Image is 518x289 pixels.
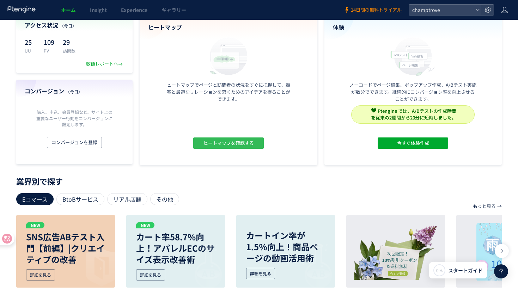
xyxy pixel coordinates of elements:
span: 14日間の無料トライアル [351,7,402,13]
p: 29 [63,36,75,48]
span: 0% [436,267,443,273]
p: PV [44,48,54,54]
h4: コンバージョン [25,87,124,95]
p: ノーコードでページ編集、ポップアップ作成、A/Bテスト実施が数分でできます。継続的にコンバージョン率を向上させることができます。 [349,81,476,103]
span: ヒートマップを確認する [203,137,254,149]
p: 25 [25,36,35,48]
span: スタートガイド [448,267,483,274]
span: champtrove [410,5,473,15]
button: コンバージョンを登録 [47,137,102,148]
div: Eコマース [16,193,54,205]
p: ヒートマップでページと訪問者の状況をすぐに把握して、顧客と最適なリレーションを築くためのアイデアを得ることができます。 [165,81,292,103]
span: ホーム [61,6,76,13]
p: もっと見る [473,200,496,212]
p: SNS広告ABテスト入門【前編】|クリエイティブの改善 [26,231,105,265]
span: Experience [121,6,147,13]
p: 業界別で探す [16,179,502,183]
span: Ptengine では、A/Bテストの作成時間 を従来の2週間から20分に短縮しました。 [371,107,456,121]
p: カート率58.7%向上！アパレルECのサイズ表示改善術 [136,231,215,265]
img: image [71,244,115,288]
button: ヒートマップを確認する [193,137,264,149]
span: Insight [90,6,107,13]
div: その他 [150,193,179,205]
p: 109 [44,36,54,48]
img: svg+xml,%3c [371,108,376,113]
span: 今すぐ体験作成 [397,137,429,149]
p: UU [25,48,35,54]
a: 14日間の無料トライアル [344,7,402,13]
span: ギャラリー [162,6,186,13]
div: リアル店舗 [107,193,147,205]
div: 数値レポートへ [86,61,124,67]
p: NEW [136,222,154,228]
img: home_experience_onbo_jp-C5-EgdA0.svg [387,36,439,77]
div: 詳細を見る [136,269,165,281]
h4: 体験 [333,23,494,31]
div: 詳細を見る [26,269,55,281]
div: 詳細を見る [246,268,275,279]
div: BtoBサービス [56,193,104,205]
h4: アクセス状況 [25,21,124,29]
button: 今すぐ体験作成 [378,137,448,149]
span: コンバージョンを登録 [51,137,97,148]
p: 訪問数 [63,48,75,54]
span: （今日） [60,23,77,29]
img: image [181,244,225,288]
p: 購入、申込、会員登録など、サイト上の重要なユーザー行動をコンバージョンに設定します。 [35,109,114,127]
h4: ヒートマップ [148,23,309,31]
p: NEW [26,222,44,228]
p: カートイン率が1.5％向上！商品ページの動画活用術 [246,230,325,264]
span: （今日） [66,88,83,94]
img: image [291,244,335,288]
p: → [497,200,502,212]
